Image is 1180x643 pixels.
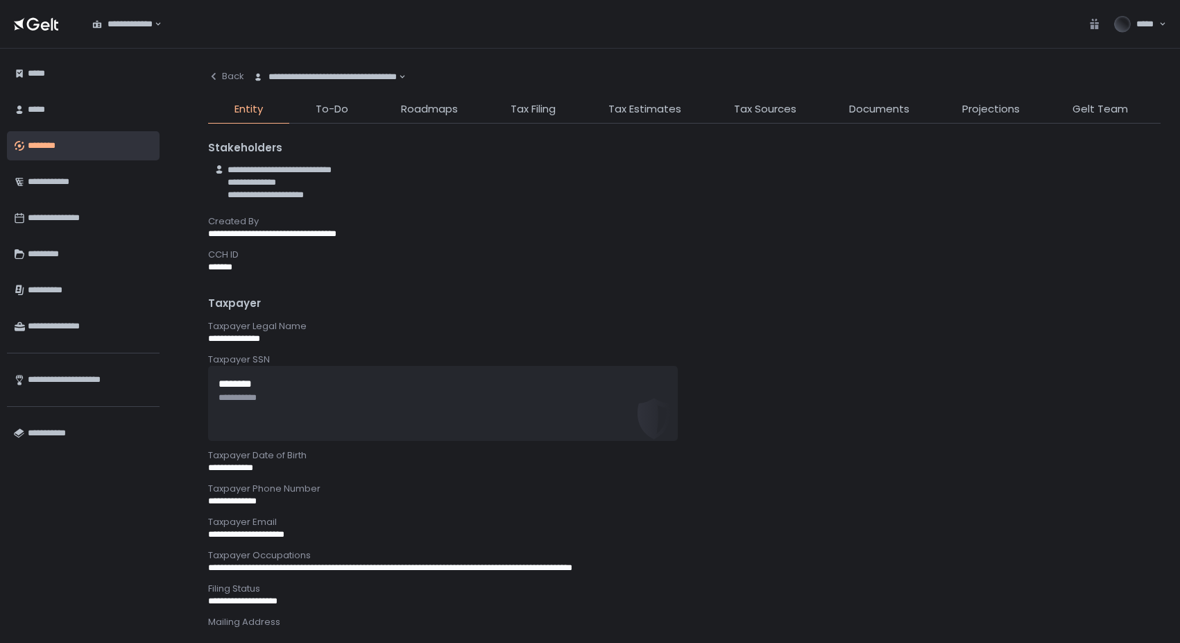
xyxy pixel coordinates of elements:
[401,101,458,117] span: Roadmaps
[397,70,397,84] input: Search for option
[208,483,1161,495] div: Taxpayer Phone Number
[208,62,244,90] button: Back
[208,296,1161,312] div: Taxpayer
[208,320,1161,333] div: Taxpayer Legal Name
[208,616,1161,628] div: Mailing Address
[83,10,162,39] div: Search for option
[208,353,1161,366] div: Taxpayer SSN
[208,516,1161,528] div: Taxpayer Email
[316,101,348,117] span: To-Do
[208,140,1161,156] div: Stakeholders
[849,101,909,117] span: Documents
[1072,101,1128,117] span: Gelt Team
[608,101,681,117] span: Tax Estimates
[244,62,406,92] div: Search for option
[208,583,1161,595] div: Filing Status
[208,249,1161,261] div: CCH ID
[734,101,796,117] span: Tax Sources
[208,215,1161,228] div: Created By
[962,101,1020,117] span: Projections
[511,101,556,117] span: Tax Filing
[208,549,1161,562] div: Taxpayer Occupations
[234,101,263,117] span: Entity
[208,70,244,83] div: Back
[208,449,1161,462] div: Taxpayer Date of Birth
